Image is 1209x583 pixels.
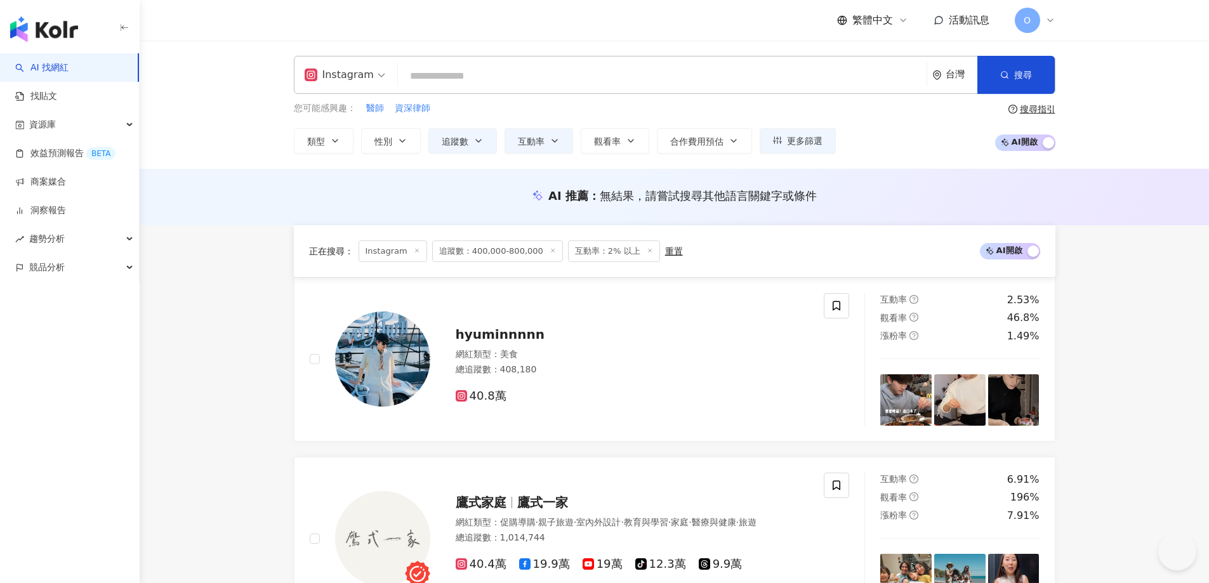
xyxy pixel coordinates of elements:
[519,558,570,571] span: 19.9萬
[699,558,743,571] span: 9.9萬
[29,110,56,139] span: 資源庫
[583,558,623,571] span: 19萬
[1007,329,1040,343] div: 1.49%
[374,136,392,147] span: 性別
[456,364,809,376] div: 總追蹤數 ： 408,180
[29,225,65,253] span: 趨勢分析
[359,240,427,262] span: Instagram
[665,246,683,256] div: 重置
[1007,293,1040,307] div: 2.53%
[15,62,69,74] a: searchAI 找網紅
[787,136,823,146] span: 更多篩選
[15,204,66,217] a: 洞察報告
[880,510,907,520] span: 漲粉率
[15,176,66,188] a: 商案媒合
[517,495,568,510] span: 鷹式一家
[909,511,918,520] span: question-circle
[880,331,907,341] span: 漲粉率
[932,70,942,80] span: environment
[361,128,421,154] button: 性別
[880,313,907,323] span: 觀看率
[428,128,497,154] button: 追蹤數
[949,14,989,26] span: 活動訊息
[946,69,977,80] div: 台灣
[621,517,623,527] span: ·
[739,517,756,527] span: 旅遊
[880,374,932,426] img: post-image
[15,147,116,160] a: 效益預測報告BETA
[635,558,686,571] span: 12.3萬
[1020,104,1055,114] div: 搜尋指引
[456,558,506,571] span: 40.4萬
[456,532,809,544] div: 總追蹤數 ： 1,014,744
[536,517,538,527] span: ·
[15,235,24,244] span: rise
[909,313,918,322] span: question-circle
[395,102,430,115] span: 資深律師
[1008,105,1017,114] span: question-circle
[456,390,506,403] span: 40.8萬
[456,327,545,342] span: hyuminnnnn
[294,277,1055,442] a: KOL Avatarhyuminnnnn網紅類型：美食總追蹤數：408,18040.8萬互動率question-circle2.53%觀看率question-circle46.8%漲粉率ques...
[909,331,918,340] span: question-circle
[294,128,353,154] button: 類型
[909,475,918,483] span: question-circle
[456,348,809,361] div: 網紅類型 ：
[305,65,374,85] div: Instagram
[576,517,621,527] span: 室內外設計
[909,492,918,501] span: question-circle
[538,517,574,527] span: 親子旅遊
[600,189,817,202] span: 無結果，請嘗試搜尋其他語言關鍵字或條件
[689,517,691,527] span: ·
[500,349,518,359] span: 美食
[10,16,78,42] img: logo
[880,474,907,484] span: 互動率
[1007,509,1040,523] div: 7.91%
[1010,490,1040,504] div: 196%
[760,128,836,154] button: 更多篩選
[394,102,431,115] button: 資深律師
[594,136,621,147] span: 觀看率
[29,253,65,282] span: 競品分析
[934,374,986,426] img: post-image
[988,374,1040,426] img: post-image
[574,517,576,527] span: ·
[456,495,506,510] span: 鷹式家庭
[1007,473,1040,487] div: 6.91%
[500,517,536,527] span: 促購導購
[977,56,1055,94] button: 搜尋
[456,516,809,529] div: 網紅類型 ：
[568,240,660,262] span: 互動率：2% 以上
[307,136,325,147] span: 類型
[1158,532,1196,570] iframe: Help Scout Beacon - Open
[366,102,384,115] span: 醫師
[366,102,385,115] button: 醫師
[548,188,817,204] div: AI 推薦 ：
[670,136,723,147] span: 合作費用預估
[335,311,430,407] img: KOL Avatar
[692,517,736,527] span: 醫療與健康
[668,517,671,527] span: ·
[581,128,649,154] button: 觀看率
[294,102,356,115] span: 您可能感興趣：
[671,517,689,527] span: 家庭
[624,517,668,527] span: 教育與學習
[880,294,907,305] span: 互動率
[442,136,468,147] span: 追蹤數
[880,492,907,502] span: 觀看率
[1024,13,1031,27] span: O
[657,128,752,154] button: 合作費用預估
[432,240,563,262] span: 追蹤數：400,000-800,000
[505,128,573,154] button: 互動率
[518,136,545,147] span: 互動率
[1014,70,1032,80] span: 搜尋
[1007,311,1040,325] div: 46.8%
[309,246,353,256] span: 正在搜尋 ：
[736,517,739,527] span: ·
[852,13,893,27] span: 繁體中文
[909,295,918,304] span: question-circle
[15,90,57,103] a: 找貼文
